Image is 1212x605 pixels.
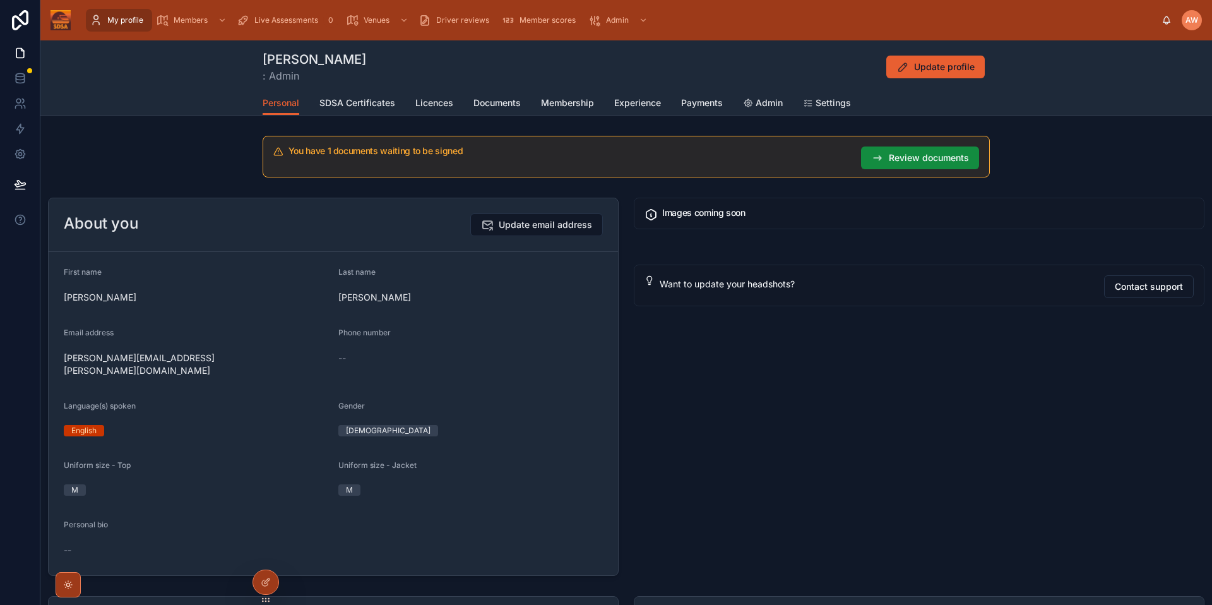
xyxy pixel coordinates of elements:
[64,328,114,337] span: Email address
[323,13,338,28] div: 0
[338,401,365,410] span: Gender
[662,208,1194,217] h5: Images coming soon
[473,92,521,117] a: Documents
[288,147,851,155] h5: You have 1 documents waiting to be signed
[470,213,603,236] button: Update email address
[541,92,594,117] a: Membership
[743,92,783,117] a: Admin
[319,92,395,117] a: SDSA Certificates
[346,484,353,496] div: M
[338,352,346,364] span: --
[436,15,489,25] span: Driver reviews
[263,92,299,116] a: Personal
[342,9,415,32] a: Venues
[263,68,366,83] span: : Admin
[107,15,143,25] span: My profile
[64,267,102,277] span: First name
[803,92,851,117] a: Settings
[660,278,1094,291] div: Want to update your headshots?
[64,460,131,470] span: Uniform size - Top
[889,152,969,164] span: Review documents
[86,9,152,32] a: My profile
[71,425,97,436] div: English
[499,219,592,231] span: Update email address
[64,352,328,377] span: [PERSON_NAME][EMAIL_ADDRESS][PERSON_NAME][DOMAIN_NAME]
[263,51,366,68] h1: [PERSON_NAME]
[64,213,138,234] h2: About you
[233,9,342,32] a: Live Assessments0
[64,544,71,556] span: --
[520,15,576,25] span: Member scores
[338,460,417,470] span: Uniform size - Jacket
[263,97,299,109] span: Personal
[64,291,328,304] span: [PERSON_NAME]
[1115,280,1183,293] span: Contact support
[585,9,654,32] a: Admin
[1185,15,1198,25] span: AW
[660,279,795,289] span: Want to update your headshots?
[50,10,71,30] img: App logo
[606,15,629,25] span: Admin
[816,97,851,109] span: Settings
[364,15,389,25] span: Venues
[473,97,521,109] span: Documents
[338,291,603,304] span: [PERSON_NAME]
[886,56,985,78] button: Update profile
[681,92,723,117] a: Payments
[71,484,78,496] div: M
[319,97,395,109] span: SDSA Certificates
[64,520,108,529] span: Personal bio
[614,97,661,109] span: Experience
[338,328,391,337] span: Phone number
[64,401,136,410] span: Language(s) spoken
[338,267,376,277] span: Last name
[1104,275,1194,298] button: Contact support
[681,97,723,109] span: Payments
[81,6,1161,34] div: scrollable content
[914,61,975,73] span: Update profile
[415,92,453,117] a: Licences
[415,9,498,32] a: Driver reviews
[346,425,431,436] div: [DEMOGRAPHIC_DATA]
[756,97,783,109] span: Admin
[861,147,979,169] button: Review documents
[614,92,661,117] a: Experience
[498,9,585,32] a: Member scores
[541,97,594,109] span: Membership
[174,15,208,25] span: Members
[254,15,318,25] span: Live Assessments
[415,97,453,109] span: Licences
[152,9,233,32] a: Members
